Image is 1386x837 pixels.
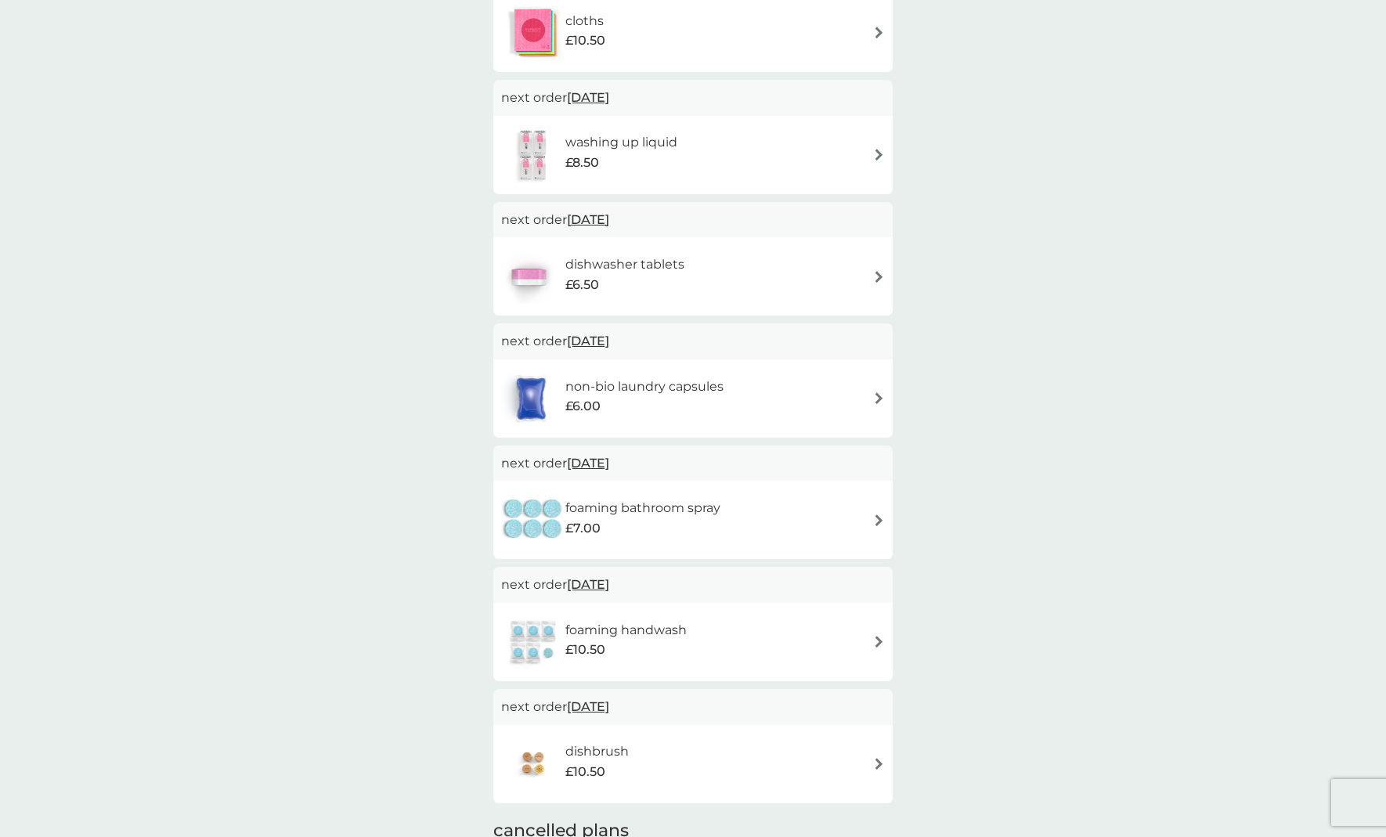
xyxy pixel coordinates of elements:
h6: non-bio laundry capsules [565,377,724,397]
h6: cloths [565,11,605,31]
span: [DATE] [567,569,609,600]
p: next order [501,697,885,717]
span: £10.50 [565,640,605,660]
span: [DATE] [567,326,609,356]
span: [DATE] [567,691,609,722]
img: arrow right [873,27,885,38]
img: cloths [501,5,565,60]
span: £6.00 [565,396,601,417]
img: foaming handwash [501,615,565,669]
img: arrow right [873,758,885,770]
h6: washing up liquid [565,132,677,153]
img: arrow right [873,392,885,404]
img: washing up liquid [501,128,565,182]
img: arrow right [873,149,885,161]
img: non-bio laundry capsules [501,371,561,426]
h6: foaming bathroom spray [565,498,720,518]
span: [DATE] [567,204,609,235]
h6: foaming handwash [565,620,687,640]
img: arrow right [873,514,885,526]
span: [DATE] [567,448,609,478]
span: £10.50 [565,762,605,782]
p: next order [501,331,885,352]
span: £10.50 [565,31,605,51]
img: dishbrush [501,737,565,792]
p: next order [501,453,885,474]
p: next order [501,210,885,230]
h6: dishwasher tablets [565,254,684,275]
span: £8.50 [565,153,599,173]
span: £6.50 [565,275,599,295]
img: foaming bathroom spray [501,492,565,547]
p: next order [501,88,885,108]
img: arrow right [873,636,885,648]
img: dishwasher tablets [501,249,556,304]
img: arrow right [873,271,885,283]
h6: dishbrush [565,741,629,762]
span: [DATE] [567,82,609,113]
p: next order [501,575,885,595]
span: £7.00 [565,518,601,539]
